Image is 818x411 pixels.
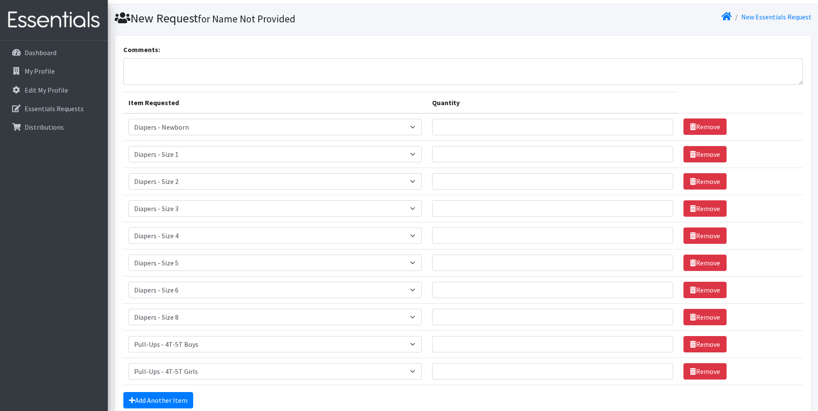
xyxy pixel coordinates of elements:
a: Remove [683,118,727,135]
p: Dashboard [25,48,56,57]
p: Distributions [25,123,64,131]
th: Quantity [427,92,678,113]
img: HumanEssentials [3,6,104,34]
a: Essentials Requests [3,100,104,117]
h1: New Request [115,11,460,26]
p: Essentials Requests [25,104,84,113]
small: for Name Not Provided [198,12,295,25]
a: Remove [683,282,727,298]
a: Remove [683,227,727,244]
a: Remove [683,146,727,162]
a: Remove [683,200,727,217]
th: Item Requested [123,92,427,113]
a: Remove [683,336,727,352]
label: Comments: [123,44,160,55]
a: Dashboard [3,44,104,61]
a: My Profile [3,62,104,80]
a: Remove [683,309,727,325]
a: Remove [683,255,727,271]
a: Add Another Item [123,392,193,408]
a: Distributions [3,118,104,136]
a: New Essentials Request [741,12,812,21]
p: Edit My Profile [25,86,68,94]
a: Remove [683,363,727,380]
a: Edit My Profile [3,81,104,99]
a: Remove [683,173,727,190]
p: My Profile [25,67,55,75]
